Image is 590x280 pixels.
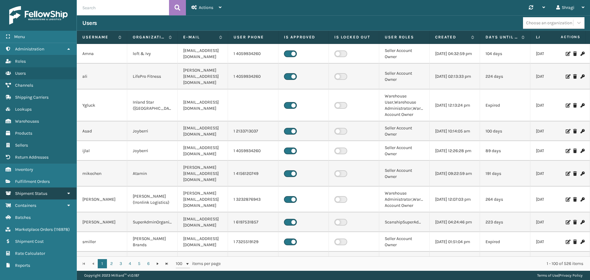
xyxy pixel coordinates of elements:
[15,251,45,256] span: Rate Calculator
[176,261,185,267] span: 100
[199,5,213,10] span: Actions
[15,95,49,100] span: Shipping Carriers
[379,187,430,212] td: Warehouse Administrator,Warehouse Account Owner
[127,141,178,161] td: Joyberri
[127,212,178,232] td: SuperAdminOrganization
[430,141,480,161] td: [DATE] 12:26:28 pm
[566,220,569,224] i: Edit
[580,74,584,79] i: Change Password
[9,6,68,25] img: logo
[566,52,569,56] i: Edit
[480,44,530,64] td: 104 days
[15,155,49,160] span: Return Addresses
[530,187,581,212] td: [DATE] 02:06:24 pm
[15,83,33,88] span: Channels
[379,252,430,271] td: Seller Account Owner
[480,252,530,271] td: 128 days
[573,103,577,108] i: Delete
[379,44,430,64] td: Seller Account Owner
[480,89,530,121] td: Expired
[228,232,278,252] td: 1 7325519129
[127,121,178,141] td: Joyberri
[379,89,430,121] td: Warehouse User,Warehouse Administrator,Warehouse Account Owner
[430,187,480,212] td: [DATE] 12:07:03 pm
[228,44,278,64] td: 1 4059934260
[430,212,480,232] td: [DATE] 04:24:46 pm
[530,252,581,271] td: [DATE] 07:03:58 pm
[573,220,577,224] i: Delete
[54,227,70,232] span: ( 116978 )
[15,191,47,196] span: Shipment Status
[77,44,127,64] td: Amna
[580,129,584,133] i: Change Password
[566,74,569,79] i: Edit
[228,187,278,212] td: 1 3232876943
[379,212,430,232] td: ScanshipSuperAdministrator
[178,44,228,64] td: [EMAIL_ADDRESS][DOMAIN_NAME]
[430,121,480,141] td: [DATE] 10:14:05 am
[566,129,569,133] i: Edit
[127,64,178,89] td: LifePro Fitness
[334,34,373,40] label: Is Locked Out
[379,64,430,89] td: Seller Account Owner
[480,187,530,212] td: 264 days
[178,121,228,141] td: [EMAIL_ADDRESS][DOMAIN_NAME]
[566,197,569,202] i: Edit
[15,71,26,76] span: Users
[228,161,278,187] td: 1 4156120749
[530,212,581,232] td: [DATE] 06:10:31 pm
[573,197,577,202] i: Delete
[15,215,31,220] span: Batches
[573,74,577,79] i: Delete
[107,259,116,268] a: 2
[176,259,221,268] span: items per page
[573,129,577,133] i: Delete
[77,141,127,161] td: ijlal
[178,141,228,161] td: [EMAIL_ADDRESS][DOMAIN_NAME]
[229,261,583,267] div: 1 - 100 of 526 items
[530,64,581,89] td: [DATE] 02:04:24 pm
[379,161,430,187] td: Seller Account Owner
[537,273,558,278] a: Terms of Use
[77,64,127,89] td: ali
[379,121,430,141] td: Seller Account Owner
[15,167,33,172] span: Inventory
[77,89,127,121] td: Ygluck
[178,252,228,271] td: [EMAIL_ADDRESS][DOMAIN_NAME]
[530,121,581,141] td: [DATE] 06:59:09 am
[15,263,30,268] span: Reports
[127,161,178,187] td: Atamin
[573,172,577,176] i: Delete
[77,121,127,141] td: Asad
[580,240,584,244] i: Change Password
[536,34,569,40] label: Last Seen
[15,239,44,244] span: Shipment Cost
[234,34,273,40] label: User phone
[566,240,569,244] i: Edit
[530,44,581,64] td: [DATE] 08:35:13 am
[559,273,583,278] a: Privacy Policy
[566,103,569,108] i: Edit
[580,149,584,153] i: Change Password
[82,19,97,27] h3: Users
[98,259,107,268] a: 1
[127,232,178,252] td: [PERSON_NAME] Brands
[77,232,127,252] td: smiller
[430,252,480,271] td: [DATE] 11:31:23 am
[580,220,584,224] i: Change Password
[77,187,127,212] td: [PERSON_NAME]
[566,172,569,176] i: Edit
[530,232,581,252] td: [DATE] 01:21:44 pm
[14,34,25,39] span: Menu
[530,161,581,187] td: [DATE] 04:10:30 pm
[480,141,530,161] td: 89 days
[573,240,577,244] i: Delete
[15,131,32,136] span: Products
[580,197,584,202] i: Change Password
[178,89,228,121] td: [EMAIL_ADDRESS][DOMAIN_NAME]
[15,143,28,148] span: Sellers
[228,121,278,141] td: 1 2133713037
[153,259,162,268] a: Go to the next page
[135,259,144,268] a: 5
[379,141,430,161] td: Seller Account Owner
